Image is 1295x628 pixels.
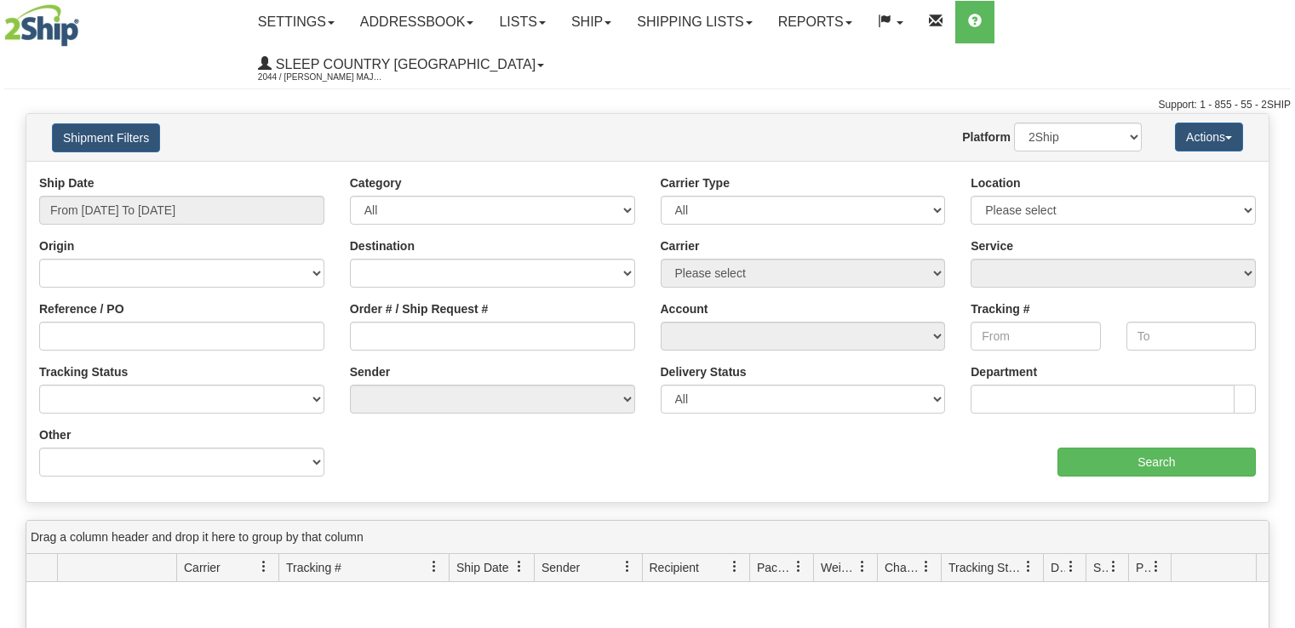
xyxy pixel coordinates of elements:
[661,174,730,191] label: Carrier Type
[1142,552,1171,581] a: Pickup Status filter column settings
[249,552,278,581] a: Carrier filter column settings
[347,1,487,43] a: Addressbook
[350,363,390,380] label: Sender
[971,174,1020,191] label: Location
[784,552,813,581] a: Packages filter column settings
[661,363,747,380] label: Delivery Status
[350,300,489,317] label: Order # / Ship Request #
[948,559,1023,576] span: Tracking Status
[720,552,749,581] a: Recipient filter column settings
[4,98,1291,112] div: Support: 1 - 855 - 55 - 2SHIP
[258,69,386,86] span: 2044 / [PERSON_NAME] Major [PERSON_NAME]
[650,559,699,576] span: Recipient
[971,300,1029,317] label: Tracking #
[39,363,128,380] label: Tracking Status
[52,123,160,152] button: Shipment Filters
[39,174,95,191] label: Ship Date
[1093,559,1108,576] span: Shipment Issues
[505,552,534,581] a: Ship Date filter column settings
[1256,227,1293,401] iframe: chat widget
[39,426,71,443] label: Other
[757,559,793,576] span: Packages
[420,552,449,581] a: Tracking # filter column settings
[350,237,415,254] label: Destination
[821,559,857,576] span: Weight
[624,1,765,43] a: Shipping lists
[456,559,508,576] span: Ship Date
[765,1,865,43] a: Reports
[971,322,1100,351] input: From
[4,4,79,47] img: logo2044.jpg
[971,363,1037,380] label: Department
[848,552,877,581] a: Weight filter column settings
[1014,552,1043,581] a: Tracking Status filter column settings
[971,237,1013,254] label: Service
[1136,559,1150,576] span: Pickup Status
[486,1,558,43] a: Lists
[885,559,920,576] span: Charge
[1051,559,1065,576] span: Delivery Status
[245,43,557,86] a: Sleep Country [GEOGRAPHIC_DATA] 2044 / [PERSON_NAME] Major [PERSON_NAME]
[286,559,341,576] span: Tracking #
[1057,448,1256,477] input: Search
[661,237,700,254] label: Carrier
[912,552,941,581] a: Charge filter column settings
[661,300,708,317] label: Account
[613,552,642,581] a: Sender filter column settings
[1126,322,1256,351] input: To
[39,237,74,254] label: Origin
[1057,552,1086,581] a: Delivery Status filter column settings
[1175,123,1243,151] button: Actions
[245,1,347,43] a: Settings
[39,300,124,317] label: Reference / PO
[1099,552,1128,581] a: Shipment Issues filter column settings
[559,1,624,43] a: Ship
[26,521,1269,554] div: grid grouping header
[350,174,402,191] label: Category
[184,559,221,576] span: Carrier
[541,559,580,576] span: Sender
[962,128,1011,146] label: Platform
[272,57,536,71] span: Sleep Country [GEOGRAPHIC_DATA]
